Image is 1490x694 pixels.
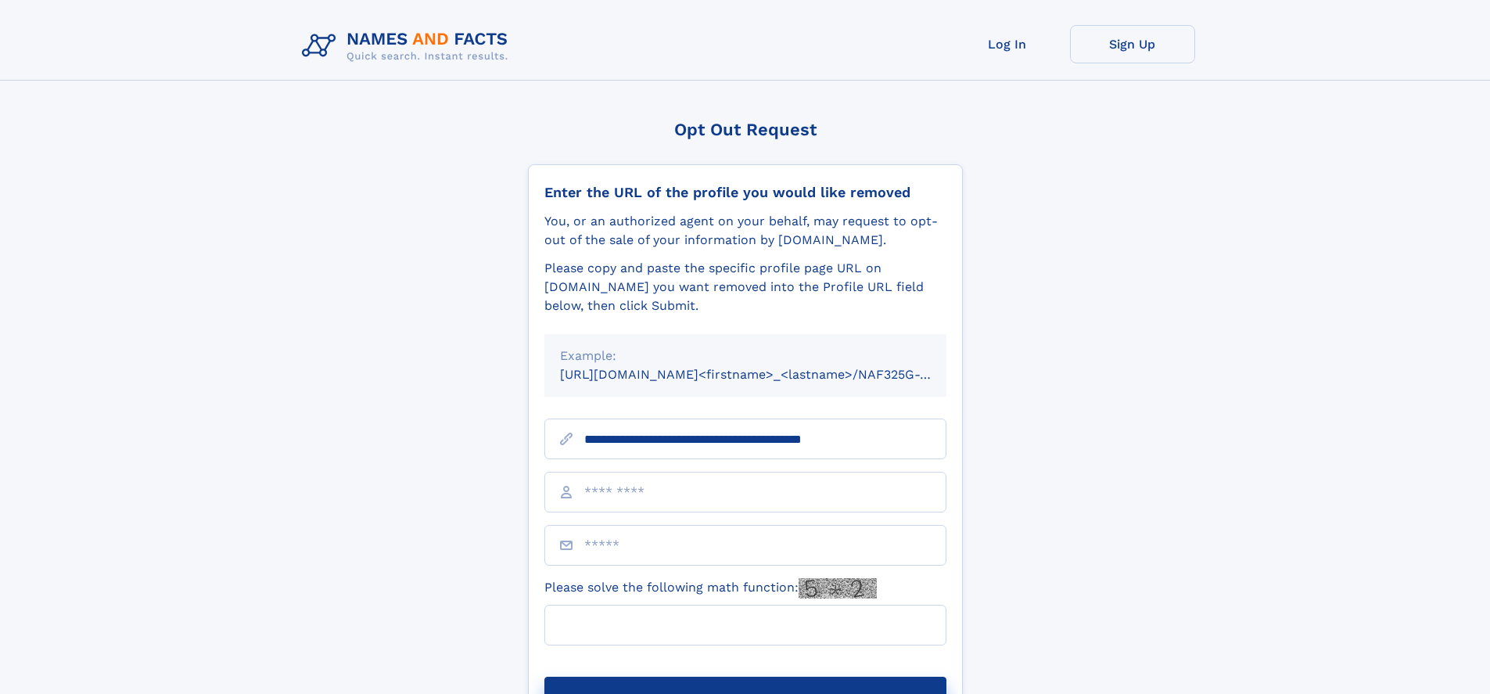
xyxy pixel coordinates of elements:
div: Please copy and paste the specific profile page URL on [DOMAIN_NAME] you want removed into the Pr... [544,259,946,315]
div: Enter the URL of the profile you would like removed [544,184,946,201]
a: Log In [945,25,1070,63]
a: Sign Up [1070,25,1195,63]
div: Example: [560,347,931,365]
div: You, or an authorized agent on your behalf, may request to opt-out of the sale of your informatio... [544,212,946,250]
small: [URL][DOMAIN_NAME]<firstname>_<lastname>/NAF325G-xxxxxxxx [560,367,976,382]
label: Please solve the following math function: [544,578,877,599]
div: Opt Out Request [528,120,963,139]
img: Logo Names and Facts [296,25,521,67]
